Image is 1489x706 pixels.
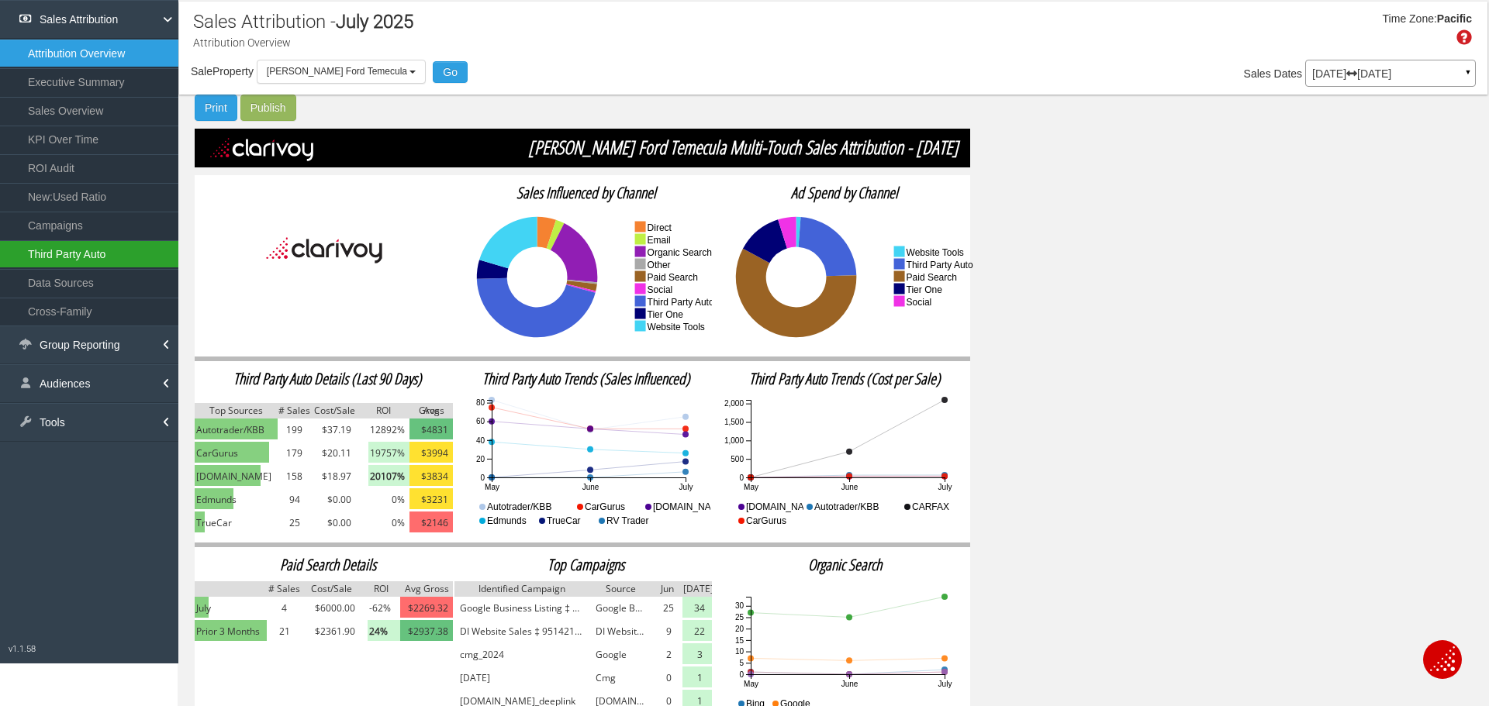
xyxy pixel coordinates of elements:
img: grey.png [302,581,361,597]
img: grey.png [278,403,312,418]
span: 2 [666,647,672,663]
h2: Top Campaigns [457,556,715,573]
img: pink.png [400,597,453,618]
span: [PERSON_NAME] Ford Temecula Multi-Touch Sales Attribution - [DATE] [183,134,959,160]
text: May [485,483,499,491]
text: 5 [739,659,744,667]
span: 9 [666,624,672,639]
text: [DOMAIN_NAME] [746,501,821,512]
img: pink.png [409,511,453,532]
img: grey.png [195,581,267,597]
img: green.png [195,418,278,439]
text: RV Trader [606,515,648,526]
img: grey.png [682,581,713,597]
text: website tools [906,247,963,258]
text: 2,000 [724,399,744,408]
span: Edmunds [196,492,237,508]
img: yellow.png [409,442,453,463]
img: grey.png [400,581,453,597]
td: $6000.00 [302,597,361,620]
td: 25 [278,511,312,535]
text: July [679,483,693,491]
span: 20107% [370,469,405,484]
td: 199 [278,418,312,442]
img: green.png [195,511,205,532]
text: 0 [481,474,485,482]
text: 30 [735,601,744,610]
text: direct [648,222,672,233]
h2: Sales Influenced by Channel [457,184,715,201]
img: Clarivoy_black_text.png [266,229,382,272]
text: July [938,483,952,491]
a: ▼ [1461,64,1475,88]
img: light-green.png [368,442,420,463]
div: Time Zone: [1377,12,1437,27]
img: grey.png [361,581,400,597]
text: paid search [906,272,956,283]
td: 158 [278,465,312,488]
img: grey.png [358,403,409,418]
td: cmg_2024 [454,643,589,666]
td: Google [589,643,651,666]
td: $18.97 [312,465,358,488]
td: $0.00 [312,488,358,511]
span: 19757% [370,446,405,461]
text: July [938,680,952,688]
div: Pacific [1437,12,1472,27]
text: CarGurus [746,515,786,526]
text: Edmunds [487,515,527,526]
p: [DATE] [DATE] [1312,68,1469,79]
text: May [744,483,758,491]
text: June [841,483,858,491]
span: [PERSON_NAME] Ford Temecula [267,66,407,77]
td: Edmunds [195,488,278,511]
img: yellow.png [409,465,453,486]
text: 0 [739,670,744,679]
span: July [196,601,211,616]
text: 40 [476,436,485,445]
button: Go [433,61,468,83]
button: Print [195,95,237,121]
text: third party auto [648,297,714,308]
span: $2146 [421,515,448,531]
img: grey.png [651,581,682,597]
img: light-green.png [682,666,713,687]
text: 0 [739,474,744,482]
span: $3231 [421,492,448,508]
text: social [648,284,673,295]
text: CarGurus [585,501,625,512]
text: website tools [648,322,705,332]
td: Autotrader/KBB [195,418,278,442]
td: CarGurus [195,442,278,465]
td: $2361.90 [302,620,361,643]
img: light-green.png [368,465,420,486]
text: June [841,680,858,688]
span: TrueCar [196,515,232,531]
span: 0 [666,670,672,686]
span: 12892% [370,422,405,438]
span: 3 [697,647,703,663]
span: $2937.38 [408,624,448,639]
text: other [648,260,671,270]
img: grey.png [409,403,453,418]
td: Google Business Listing [589,597,651,620]
span: 0% [392,515,405,531]
h2: Paid Search Details [199,556,457,573]
text: 80 [476,398,485,407]
text: paid search [648,272,698,283]
img: grey.png [312,403,358,418]
img: grey.png [454,581,589,597]
text: 1,500 [724,418,744,426]
td: 21 [267,620,302,643]
span: CarGurus [196,446,238,461]
text: 1,000 [724,436,744,445]
text: [DOMAIN_NAME] [653,501,727,512]
span: Prior 3 Months [196,624,260,639]
img: green.png [195,597,209,618]
td: Cars.com [195,465,278,488]
td: DI Website Sales ‡ 9514211737 [454,620,589,643]
span: 2025 [373,11,413,33]
text: third party auto [906,260,973,270]
img: grey.png [195,403,278,418]
span: Sale [191,65,212,77]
